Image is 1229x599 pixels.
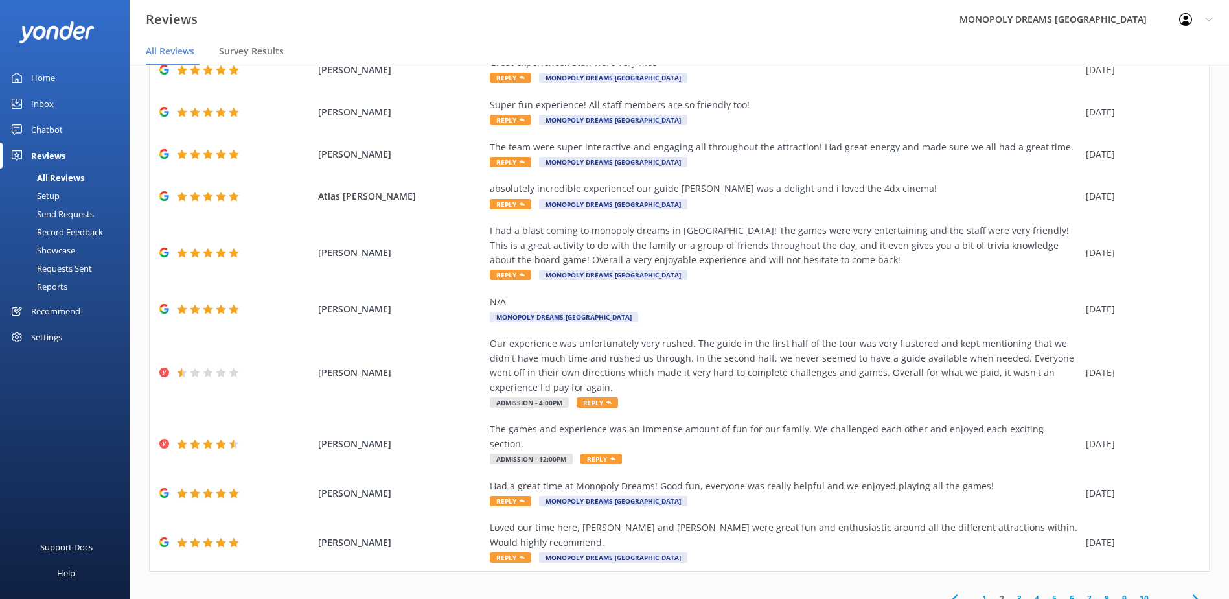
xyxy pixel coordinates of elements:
[539,157,687,167] span: MONOPOLY DREAMS [GEOGRAPHIC_DATA]
[8,241,75,259] div: Showcase
[318,105,483,119] span: [PERSON_NAME]
[490,157,531,167] span: Reply
[146,9,198,30] h3: Reviews
[318,63,483,77] span: [PERSON_NAME]
[8,277,67,296] div: Reports
[8,223,103,241] div: Record Feedback
[8,277,130,296] a: Reports
[40,534,93,560] div: Support Docs
[8,259,92,277] div: Requests Sent
[318,366,483,380] span: [PERSON_NAME]
[490,552,531,563] span: Reply
[318,535,483,550] span: [PERSON_NAME]
[318,486,483,500] span: [PERSON_NAME]
[490,336,1079,395] div: Our experience was unfortunately very rushed. The guide in the first half of the tour was very fl...
[318,437,483,451] span: [PERSON_NAME]
[318,147,483,161] span: [PERSON_NAME]
[490,479,1079,493] div: Had a great time at Monopoly Dreams! Good fun, everyone was really helpful and we enjoyed playing...
[8,169,84,187] div: All Reviews
[57,560,75,586] div: Help
[1086,535,1193,550] div: [DATE]
[490,199,531,209] span: Reply
[490,521,1079,550] div: Loved our time here, [PERSON_NAME] and [PERSON_NAME] were great fun and enthusiastic around all t...
[8,187,130,205] a: Setup
[490,140,1079,154] div: The team were super interactive and engaging all throughout the attraction! Had great energy and ...
[580,454,622,464] span: Reply
[490,98,1079,112] div: Super fun experience! All staff members are so friendly too!
[1086,246,1193,260] div: [DATE]
[31,65,55,91] div: Home
[490,73,531,83] span: Reply
[539,496,687,506] span: MONOPOLY DREAMS [GEOGRAPHIC_DATA]
[19,21,94,43] img: yonder-white-logo.png
[31,143,65,169] div: Reviews
[490,224,1079,267] div: I had a blast coming to monopoly dreams in [GEOGRAPHIC_DATA]! The games were very entertaining an...
[490,496,531,506] span: Reply
[219,45,284,58] span: Survey Results
[539,73,687,83] span: MONOPOLY DREAMS [GEOGRAPHIC_DATA]
[8,205,130,223] a: Send Requests
[539,115,687,125] span: MONOPOLY DREAMS [GEOGRAPHIC_DATA]
[539,552,687,563] span: MONOPOLY DREAMS [GEOGRAPHIC_DATA]
[31,91,54,117] div: Inbox
[8,241,130,259] a: Showcase
[539,270,687,280] span: MONOPOLY DREAMS [GEOGRAPHIC_DATA]
[490,454,573,464] span: Admission - 12:00pm
[318,246,483,260] span: [PERSON_NAME]
[539,199,687,209] span: MONOPOLY DREAMS [GEOGRAPHIC_DATA]
[490,182,1079,196] div: absolutely incredible experience! our guide [PERSON_NAME] was a delight and i loved the 4dx cinema!
[490,270,531,280] span: Reply
[31,298,80,324] div: Recommend
[8,187,60,205] div: Setup
[318,302,483,316] span: [PERSON_NAME]
[490,115,531,125] span: Reply
[1086,147,1193,161] div: [DATE]
[1086,189,1193,204] div: [DATE]
[8,223,130,241] a: Record Feedback
[31,117,63,143] div: Chatbot
[1086,302,1193,316] div: [DATE]
[31,324,62,350] div: Settings
[1086,105,1193,119] div: [DATE]
[1086,486,1193,500] div: [DATE]
[1086,63,1193,77] div: [DATE]
[1086,437,1193,451] div: [DATE]
[8,259,130,277] a: Requests Sent
[318,189,483,204] span: Atlas [PERSON_NAME]
[8,169,130,187] a: All Reviews
[146,45,194,58] span: All Reviews
[490,397,569,408] span: Admission - 4:00pm
[1086,366,1193,380] div: [DATE]
[8,205,94,223] div: Send Requests
[577,397,618,408] span: Reply
[490,422,1079,451] div: The games and experience was an immense amount of fun for our family. We challenged each other an...
[490,312,638,322] span: MONOPOLY DREAMS [GEOGRAPHIC_DATA]
[490,295,1079,309] div: N/A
